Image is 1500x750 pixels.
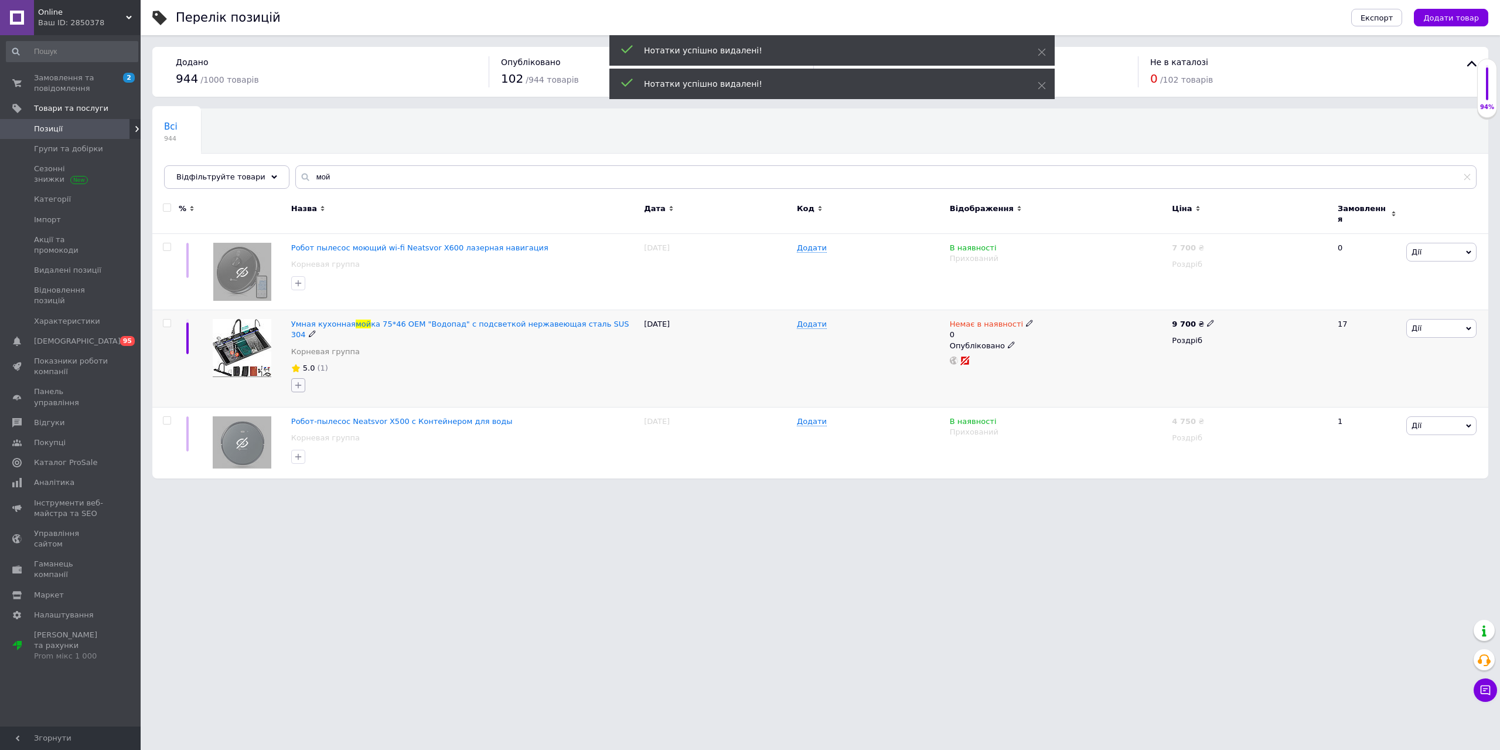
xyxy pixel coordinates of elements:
span: Дії [1412,324,1421,332]
button: Чат з покупцем [1474,678,1497,702]
div: Роздріб [1172,259,1328,270]
div: 94% [1478,103,1496,111]
span: 0 [1150,72,1158,86]
input: Пошук по назві позиції, артикулу і пошуковим запитам [295,165,1477,189]
span: Відображення [950,203,1014,214]
div: Роздріб [1172,335,1328,346]
span: Дії [1412,247,1421,256]
span: Покупці [34,437,66,448]
b: 4 750 [1172,417,1196,426]
a: Корневая группа [291,433,360,443]
div: 0 [950,319,1034,340]
span: 2 [123,73,135,83]
div: [DATE] [641,310,794,408]
span: Категорії [34,194,71,205]
span: [DEMOGRAPHIC_DATA] [34,336,121,347]
div: Ваш ID: 2850378 [38,18,141,28]
span: Панель управління [34,386,108,408]
span: Гаманець компанії [34,559,108,580]
span: Управління сайтом [34,528,108,549]
span: Умная кухонная [291,320,356,328]
img: Умная кухонная мойка 75*46 OEM "Водопад" с подсветкой нержавеющая сталь SUS 304 [213,319,271,377]
span: Додати [797,417,827,426]
span: Додати [797,320,827,329]
span: Опубліковано [501,57,561,67]
div: Прихований [950,427,1167,437]
div: Перелік позицій [176,12,281,24]
img: Робот-пылесос Neatsvor X500 с Контейнером для воды [213,416,271,469]
span: Додати товар [1423,13,1479,22]
span: В наявності [950,243,997,256]
button: Експорт [1351,9,1403,26]
div: 0 [1331,234,1403,310]
span: мой [356,320,371,328]
a: Робот пылесос моющий wi-fi Neatsvor X600 лазерная навигация [291,243,548,252]
button: Додати товар [1414,9,1488,26]
span: Сезонні знижки [34,164,108,185]
div: 1 [1331,408,1403,478]
span: 944 [164,134,178,143]
span: Відфільтруйте товари [176,172,265,181]
span: Аналітика [34,477,74,488]
span: % [179,203,186,214]
span: Показники роботи компанії [34,356,108,377]
div: ₴ [1172,243,1204,253]
a: Корневая группа [291,347,360,357]
span: Акції та промокоди [34,235,108,256]
span: Немає в наявності [950,320,1023,332]
span: / 102 товарів [1160,75,1213,84]
span: 95 [120,336,135,346]
span: 102 [501,72,523,86]
span: Каталог ProSale [34,457,97,468]
input: Пошук [6,41,138,62]
span: Online [38,7,126,18]
div: Нотатки успішно видалені! [644,78,1008,90]
span: Характеристики [34,316,100,327]
span: / 944 товарів [526,75,578,84]
span: Ціна [1172,203,1192,214]
span: Імпорт [34,215,61,225]
div: 17 [1331,310,1403,408]
span: Замовлення та повідомлення [34,73,108,94]
span: 944 [176,72,198,86]
span: Інструменти веб-майстра та SEO [34,498,108,519]
img: Робот пылесос моющий wi-fi Neatsvor X600 лазерная навигация [213,243,271,301]
span: Позиції [34,124,63,134]
span: Відновлення позицій [34,285,108,306]
div: [DATE] [641,234,794,310]
span: 5.0 [303,364,315,372]
div: [DATE] [641,408,794,478]
span: Налаштування [34,610,94,620]
b: 9 700 [1172,320,1196,328]
b: 7 700 [1172,243,1196,252]
div: Роздріб [1172,433,1328,443]
span: Назва [291,203,317,214]
a: Корневая группа [291,259,360,270]
span: Всі [164,121,178,132]
div: Нотатки успішно видалені! [644,45,1008,56]
span: Експорт [1361,13,1393,22]
span: Код [797,203,814,214]
div: Prom мікс 1 000 [34,651,108,661]
div: Опубліковано [950,341,1167,351]
span: [PERSON_NAME] та рахунки [34,630,108,662]
span: Додати [797,243,827,253]
div: ₴ [1172,319,1215,330]
span: (1) [317,364,328,372]
span: Видалені позиції [34,265,101,276]
span: ка 75*46 OEM "Водопад" с подсветкой нержавеющая сталь SUS 304 [291,320,629,339]
span: Відгуки [34,418,64,428]
div: Прихований [950,253,1167,264]
span: Додано [176,57,208,67]
span: Дата [644,203,666,214]
a: Робот-пылесос Neatsvor X500 с Контейнером для воды [291,417,513,426]
span: Дії [1412,421,1421,430]
a: Умная кухоннаямойка 75*46 OEM "Водопад" с подсветкой нержавеющая сталь SUS 304 [291,320,629,339]
span: Замовлення [1338,203,1388,225]
span: В наявності [950,417,997,429]
span: Маркет [34,590,64,600]
span: Товари та послуги [34,103,108,114]
span: / 1000 товарів [200,75,258,84]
